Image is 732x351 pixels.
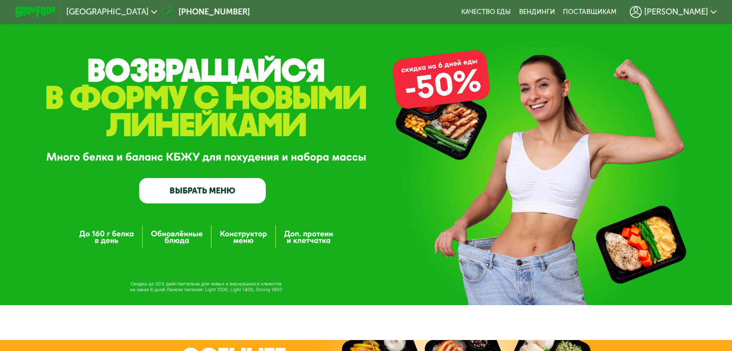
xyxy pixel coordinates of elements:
a: [PHONE_NUMBER] [162,6,250,18]
a: Качество еды [461,8,511,16]
span: [PERSON_NAME] [644,8,708,16]
span: [GEOGRAPHIC_DATA] [66,8,149,16]
div: поставщикам [563,8,616,16]
a: ВЫБРАТЬ МЕНЮ [139,178,266,203]
a: Вендинги [519,8,555,16]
